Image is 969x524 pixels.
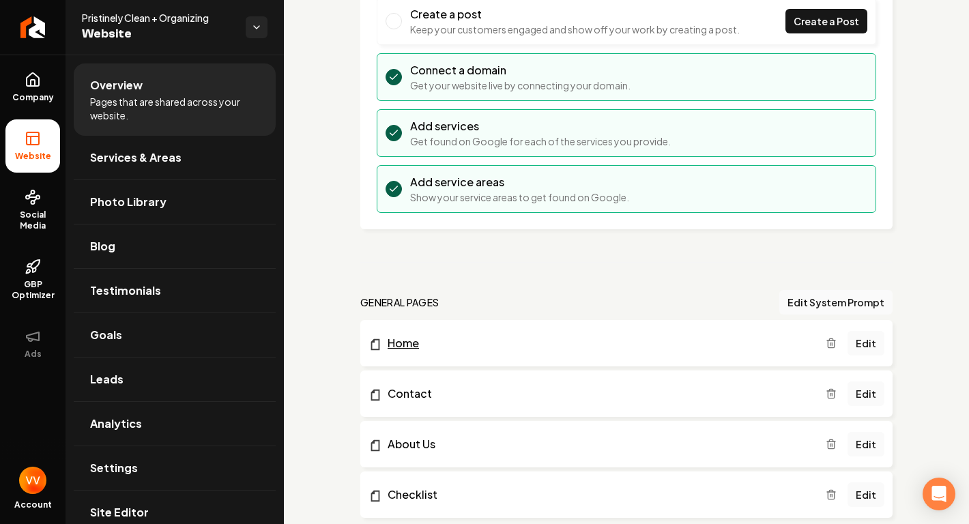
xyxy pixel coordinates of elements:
span: Website [82,25,235,44]
p: Show your service areas to get found on Google. [410,190,629,204]
span: Website [10,151,57,162]
button: Open user button [19,467,46,494]
img: Vasti Van Den Bergh [19,467,46,494]
a: Social Media [5,178,60,242]
a: GBP Optimizer [5,248,60,312]
a: Checklist [368,486,826,503]
a: About Us [368,436,826,452]
span: Pages that are shared across your website. [90,95,259,122]
h2: general pages [360,295,439,309]
a: Create a Post [785,9,867,33]
a: Blog [74,224,276,268]
a: Leads [74,358,276,401]
button: Edit System Prompt [779,290,893,315]
span: Company [7,92,59,103]
p: Get your website live by connecting your domain. [410,78,631,92]
span: Account [14,499,52,510]
h3: Connect a domain [410,62,631,78]
a: Goals [74,313,276,357]
span: Social Media [5,209,60,231]
span: Settings [90,460,138,476]
a: Edit [848,381,884,406]
p: Keep your customers engaged and show off your work by creating a post. [410,23,740,36]
a: Edit [848,432,884,456]
a: Services & Areas [74,136,276,179]
button: Ads [5,317,60,370]
a: Settings [74,446,276,490]
span: GBP Optimizer [5,279,60,301]
img: Rebolt Logo [20,16,46,38]
span: Services & Areas [90,149,182,166]
a: Edit [848,331,884,355]
a: Home [368,335,826,351]
span: Pristinely Clean + Organizing [82,11,235,25]
span: Site Editor [90,504,149,521]
a: Edit [848,482,884,507]
h3: Create a post [410,6,740,23]
a: Testimonials [74,269,276,312]
a: Contact [368,385,826,402]
a: Analytics [74,402,276,446]
a: Company [5,61,60,114]
span: Blog [90,238,115,254]
a: Photo Library [74,180,276,224]
h3: Add service areas [410,174,629,190]
span: Ads [19,349,47,360]
span: Overview [90,77,143,93]
div: Open Intercom Messenger [923,478,955,510]
p: Get found on Google for each of the services you provide. [410,134,671,148]
span: Photo Library [90,194,167,210]
span: Goals [90,327,122,343]
span: Analytics [90,416,142,432]
h3: Add services [410,118,671,134]
span: Create a Post [794,14,859,29]
span: Leads [90,371,124,388]
span: Testimonials [90,282,161,299]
